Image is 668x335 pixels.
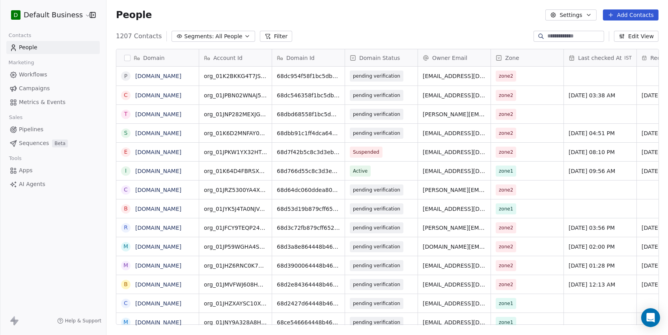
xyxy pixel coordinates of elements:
a: [DOMAIN_NAME] [135,168,181,174]
div: Domain Status [345,49,418,66]
span: zone2 [499,224,513,232]
span: [PERSON_NAME][EMAIL_ADDRESS][DOMAIN_NAME] [423,110,486,118]
span: zone2 [499,72,513,80]
span: [EMAIL_ADDRESS][DOMAIN_NAME] [423,91,486,99]
a: [DOMAIN_NAME] [135,92,181,99]
span: [EMAIL_ADDRESS][DOMAIN_NAME] [423,205,486,213]
span: Campaigns [19,84,50,93]
span: 68dc546358f1bc5db7e60dc5 [277,91,340,99]
a: Pipelines [6,123,100,136]
span: zone1 [499,205,513,213]
a: [DOMAIN_NAME] [135,206,181,212]
span: org_01JNY9A328A8H6PY7P1B88F8VV [204,318,267,326]
span: zone1 [499,318,513,326]
span: Domain [143,54,164,62]
span: org_01JRZ5300YA4XRYN8HQRQB4KVH [204,186,267,194]
span: Owner Email [432,54,467,62]
button: DDefault Business [9,8,84,22]
span: [EMAIL_ADDRESS][DOMAIN_NAME] [423,167,486,175]
span: 68d2427d64448b466e79fa5c [277,300,340,307]
div: r [124,223,128,232]
span: Help & Support [65,318,101,324]
span: org_01K6D2MNFAY0KK9BR2EBTKHEBP [204,129,267,137]
div: m [123,318,128,326]
span: Sequences [19,139,49,147]
div: Domain [116,49,199,66]
span: org_01JMVFWJ608HZR0JSFJPMT5A2Y [204,281,267,288]
a: [DOMAIN_NAME] [135,262,181,269]
span: [DOMAIN_NAME][EMAIL_ADDRESS][DOMAIN_NAME] [423,243,486,251]
span: org_01K64D4FBRSXTTHJPN8HN763CK [204,167,267,175]
span: pending verification [353,281,400,288]
span: [EMAIL_ADDRESS][DOMAIN_NAME] [423,148,486,156]
span: org_01JPBN02WNAJ5TTR3NHAT2FNPE [204,91,267,99]
div: p [124,72,127,80]
span: zone2 [499,129,513,137]
button: Filter [260,31,293,42]
span: People [19,43,37,52]
span: Marketing [5,57,37,69]
span: [EMAIL_ADDRESS][DOMAIN_NAME] [423,129,486,137]
span: org_01JNP282MEXJGC1PTGHWJS6F9N [204,110,267,118]
span: Last checked At [578,54,622,62]
div: m [123,261,128,270]
span: All People [215,32,242,41]
span: org_01JPKW1YX32HTCRD7H3EA4MAD6 [204,148,267,156]
span: zone2 [499,110,513,118]
button: Settings [545,9,596,20]
span: pending verification [353,110,400,118]
span: [DATE] 04:51 PM [569,129,632,137]
span: pending verification [353,243,400,251]
span: [DATE] 02:00 PM [569,243,632,251]
span: 68d2e84364448b466e846610 [277,281,340,288]
div: e [124,148,128,156]
a: Help & Support [57,318,101,324]
span: zone2 [499,243,513,251]
span: [EMAIL_ADDRESS][DOMAIN_NAME] [423,72,486,80]
span: [DATE] 03:38 AM [569,91,632,99]
span: 1207 Contacts [116,32,162,41]
div: Open Intercom Messenger [641,308,660,327]
span: pending verification [353,205,400,213]
span: zone1 [499,300,513,307]
span: zone2 [499,281,513,288]
span: zone2 [499,262,513,270]
span: Domain Id [286,54,315,62]
span: Beta [52,140,68,147]
span: Default Business [24,10,83,20]
a: [DOMAIN_NAME] [135,244,181,250]
div: m [123,242,128,251]
span: Zone [505,54,519,62]
button: Add Contacts [603,9,659,20]
div: b [124,205,128,213]
span: org_01JYK5J4TA0NJVA6PQ8FDQEWWQ [204,205,267,213]
span: [PERSON_NAME][EMAIL_ADDRESS][DOMAIN_NAME] [423,224,486,232]
div: c [124,299,128,307]
span: People [116,9,152,21]
div: grid [116,67,199,325]
span: pending verification [353,300,400,307]
span: Workflows [19,71,47,79]
span: [DATE] 08:10 PM [569,148,632,156]
div: c [124,91,128,99]
span: 68ce546664448b466e59e18b [277,318,340,326]
a: [DOMAIN_NAME] [135,319,181,326]
span: [DATE] 12:13 AM [569,281,632,288]
a: [DOMAIN_NAME] [135,225,181,231]
a: People [6,41,100,54]
span: [EMAIL_ADDRESS][DOMAIN_NAME] [423,318,486,326]
a: [DOMAIN_NAME] [135,281,181,288]
a: [DOMAIN_NAME] [135,300,181,307]
span: [DATE] 09:56 AM [569,167,632,175]
span: [DATE] 01:28 PM [569,262,632,270]
span: pending verification [353,262,400,270]
a: Apps [6,164,100,177]
span: Metrics & Events [19,98,65,106]
span: Apps [19,166,33,175]
span: 68d3a8e864448b466e9aa609 [277,243,340,251]
span: [EMAIL_ADDRESS][DOMAIN_NAME] [423,262,486,270]
span: org_01JHZ6RNC0K7M77F4H07P1AZ76 [204,262,267,270]
span: org_01JP59WGHA4SMBEX1FHGK484Z1 [204,243,267,251]
span: pending verification [353,318,400,326]
span: [EMAIL_ADDRESS][DOMAIN_NAME] [423,281,486,288]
